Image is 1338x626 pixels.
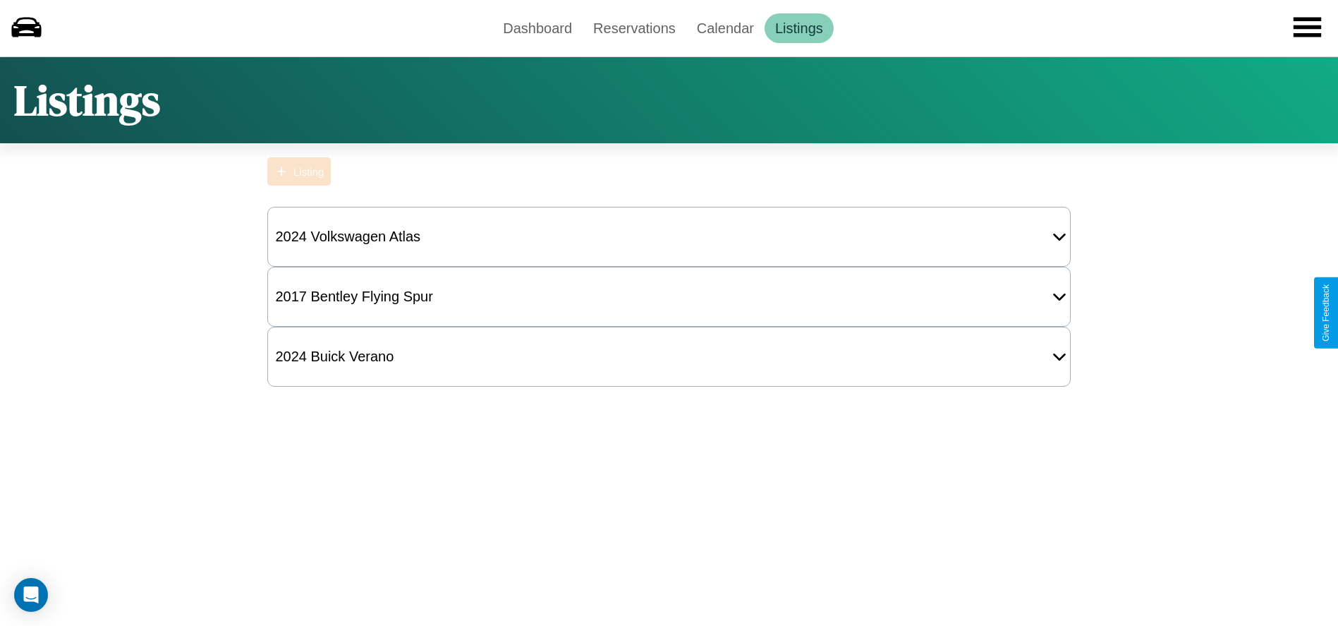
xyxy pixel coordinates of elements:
[14,578,48,612] div: Open Intercom Messenger
[492,13,583,43] a: Dashboard
[268,282,440,312] div: 2017 Bentley Flying Spur
[268,342,401,372] div: 2024 Buick Verano
[268,222,427,252] div: 2024 Volkswagen Atlas
[583,13,686,43] a: Reservations
[267,157,331,186] button: Listing
[686,13,765,43] a: Calendar
[293,166,324,178] div: Listing
[14,71,160,129] h1: Listings
[1321,284,1331,342] div: Give Feedback
[765,13,834,43] a: Listings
